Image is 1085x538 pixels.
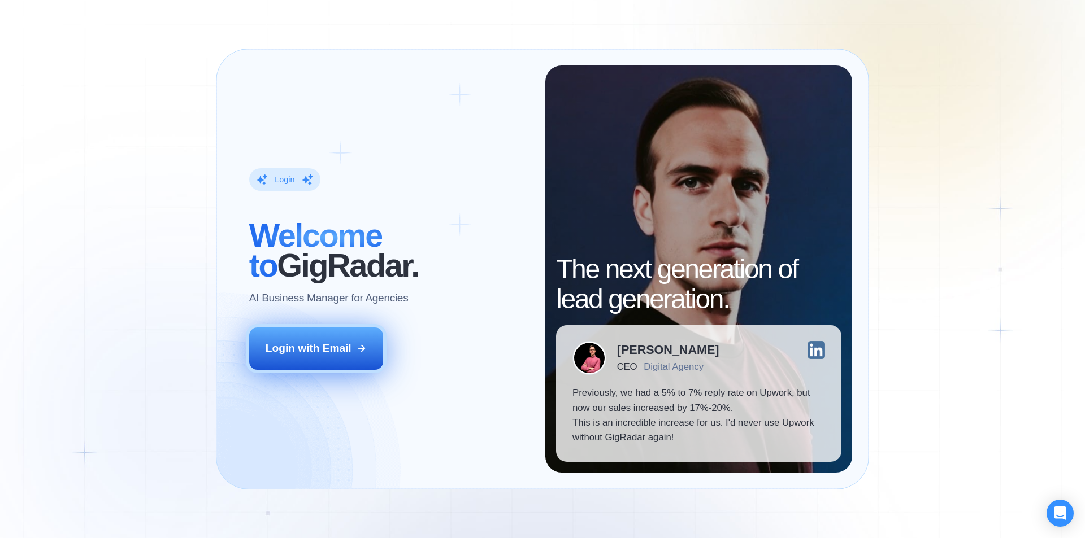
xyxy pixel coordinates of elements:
[249,221,529,281] h2: ‍ GigRadar.
[249,217,382,283] span: Welcome to
[572,386,825,445] p: Previously, we had a 5% to 7% reply rate on Upwork, but now our sales increased by 17%-20%. This ...
[1047,500,1074,527] div: Open Intercom Messenger
[617,344,719,356] div: [PERSON_NAME]
[249,327,384,369] button: Login with Email
[249,291,409,305] p: AI Business Manager for Agencies
[275,174,294,185] div: Login
[644,361,704,372] div: Digital Agency
[556,255,841,314] h2: The next generation of lead generation.
[617,361,637,372] div: CEO
[266,341,351,356] div: Login with Email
